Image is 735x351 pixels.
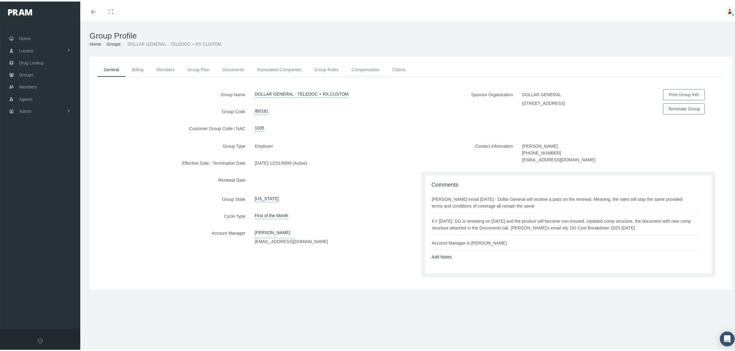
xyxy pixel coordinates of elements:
img: PRAM_20_x_78.png [8,8,32,14]
label: [STREET_ADDRESS] [522,98,565,105]
label: [EMAIL_ADDRESS][DOMAIN_NAME] [255,237,328,243]
a: 1035 [255,122,264,130]
h1: Comments [432,180,705,187]
a: [PERSON_NAME] [255,226,295,237]
img: S_Profile_Picture_701.jpg [725,6,735,15]
span: Admin [19,104,31,116]
div: Open Intercom Messenger [720,330,735,345]
a: Groups [106,40,121,45]
span: DOLLAR GENERAL - TELEDOC + RX CUSTOM [127,40,221,45]
label: Employer [255,139,278,150]
a: Claims [386,61,412,75]
h1: Group Profile [90,30,732,39]
a: Group Rules [308,61,345,75]
div: - [250,156,411,167]
a: Compensation [345,61,386,75]
label: Renewal Date [90,173,250,186]
label: Group Code [90,105,250,115]
label: (Active) [293,156,312,167]
button: Terminate Group [663,102,705,113]
span: Home [19,31,31,43]
label: [DATE] [255,156,268,167]
label: [EMAIL_ADDRESS][DOMAIN_NAME] [522,155,595,162]
a: [US_STATE] [255,192,279,201]
a: Group Plan [181,61,216,75]
button: Print Group Info [663,88,705,99]
a: DOLLAR GENERAL - TELEDOC + RX CUSTOM [255,88,349,96]
label: Customer Group Code / NAC [90,122,250,132]
div: [PERSON_NAME] email [DATE] - Dollar General will receive a pass on the renewal. Meaning, the rate... [432,194,699,208]
label: [PERSON_NAME] [522,139,562,148]
label: Contact Information [411,139,518,164]
label: Group Type [90,139,250,150]
div: KY [DATE]: DG is renewing on [DATE] and the product will become non-insured. Updated comp structu... [432,216,699,230]
label: [PHONE_NUMBER] [522,148,561,155]
label: Effective Date - Termination Date [90,156,250,167]
a: General [97,61,126,75]
div: Account Manager is [PERSON_NAME] [432,238,513,245]
label: Group State [90,192,250,203]
a: Add Notes [432,253,452,258]
span: Agents [19,92,33,104]
label: Cycle Type [90,209,250,220]
label: DOLLAR GENERAL [522,88,566,98]
a: Home [90,40,101,45]
label: Account Manager [90,226,250,246]
span: Locator [19,43,34,55]
label: Sponsor Organization [411,88,518,116]
label: 12/31/9999 [270,156,291,167]
span: Members [19,80,37,91]
a: Members [150,61,181,75]
label: Group Name [90,88,250,98]
span: Drug Lookup [19,56,44,67]
a: Billing [126,61,150,75]
a: Associated Companies [251,61,308,75]
span: First of the Month [255,209,288,218]
a: IB0181 [255,105,268,113]
a: Documents [216,61,251,75]
span: Groups [19,68,33,79]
